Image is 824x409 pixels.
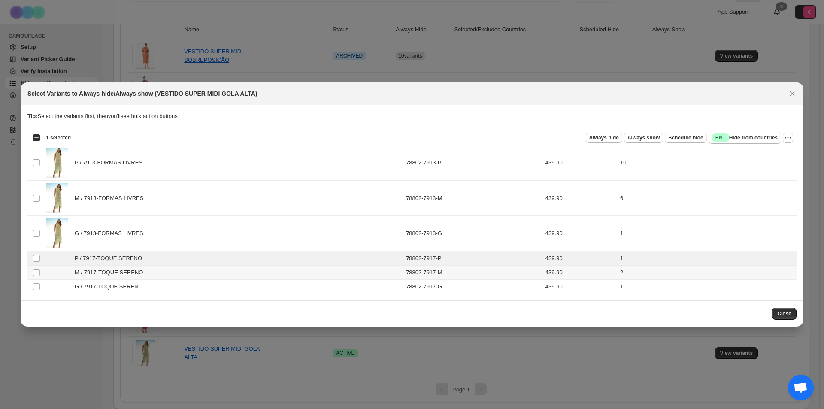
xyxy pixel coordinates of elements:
span: Close [777,310,791,317]
td: 6 [618,180,797,215]
td: 1 [618,216,797,251]
a: Bate-papo aberto [788,375,814,400]
button: SuccessENTHide from countries [709,132,781,144]
p: Select the variants first, then you'll see bulk action buttons [27,112,797,121]
span: P / 7913-FORMAS LIVRES [75,158,147,167]
span: M / 7913-FORMAS LIVRES [75,194,148,203]
td: 439.90 [543,145,618,180]
td: 78802-7917-P [403,251,543,265]
button: More actions [783,133,793,143]
td: 439.90 [543,251,618,265]
td: 439.90 [543,216,618,251]
button: Close [786,88,798,100]
td: 439.90 [543,265,618,279]
td: 2 [618,265,797,279]
td: 78802-7913-G [403,216,543,251]
button: Always hide [586,133,622,143]
span: M / 7917-TOQUE SERENO [75,268,148,277]
img: 78802_7913_01.jpg [46,183,68,213]
img: 78802_7913_01.jpg [46,148,68,177]
td: 78802-7917-M [403,265,543,279]
span: 1 selected [46,134,71,141]
td: 439.90 [543,180,618,215]
span: ENT [715,134,726,141]
td: 439.90 [543,279,618,294]
td: 1 [618,251,797,265]
td: 1 [618,279,797,294]
h2: Select Variants to Always hide/Always show (VESTIDO SUPER MIDI GOLA ALTA) [27,89,257,98]
span: G / 7913-FORMAS LIVRES [75,229,148,238]
strong: Tip: [27,113,38,119]
span: Hide from countries [712,133,778,142]
button: Schedule hide [665,133,706,143]
td: 78802-7917-G [403,279,543,294]
td: 78802-7913-P [403,145,543,180]
span: Always show [627,134,660,141]
span: P / 7917-TOQUE SERENO [75,254,147,263]
td: 10 [618,145,797,180]
span: Always hide [589,134,619,141]
button: Always show [624,133,663,143]
button: Close [772,308,797,320]
span: G / 7917-TOQUE SERENO [75,282,148,291]
img: 78802_7913_01.jpg [46,218,68,248]
span: Schedule hide [668,134,703,141]
td: 78802-7913-M [403,180,543,215]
